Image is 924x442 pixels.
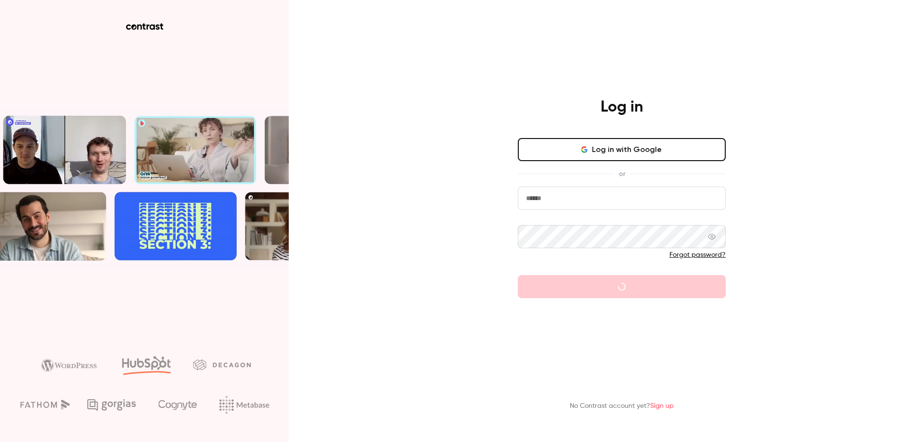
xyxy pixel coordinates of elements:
[601,98,643,117] h4: Log in
[518,138,726,161] button: Log in with Google
[650,403,674,409] a: Sign up
[570,401,674,411] p: No Contrast account yet?
[614,169,630,179] span: or
[193,359,251,370] img: decagon
[669,252,726,258] a: Forgot password?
